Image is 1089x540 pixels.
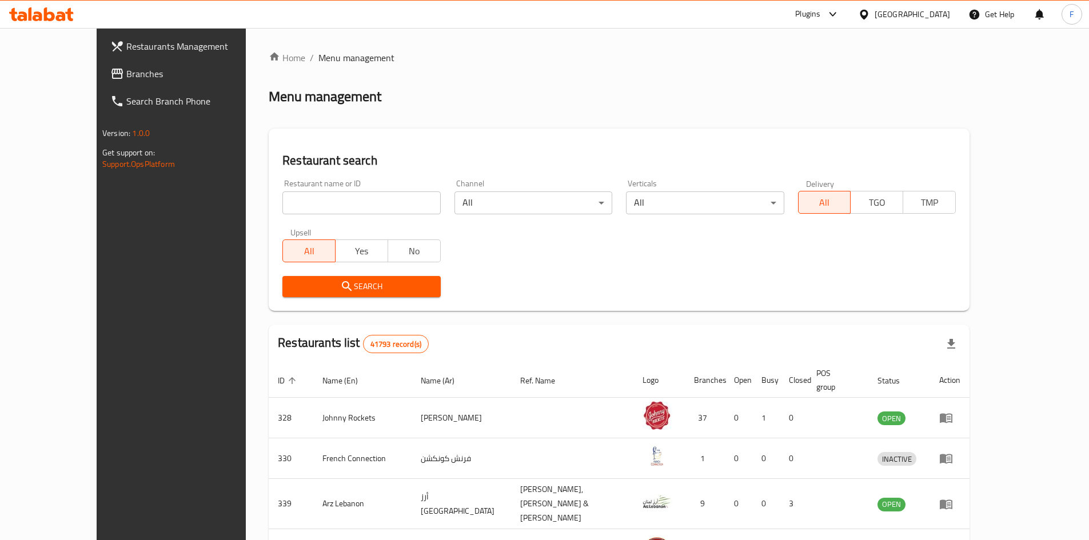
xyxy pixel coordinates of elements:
nav: breadcrumb [269,51,970,65]
td: أرز [GEOGRAPHIC_DATA] [412,479,511,529]
span: 41793 record(s) [364,339,428,350]
button: All [798,191,851,214]
input: Search for restaurant name or ID.. [282,191,440,214]
td: 3 [780,479,807,529]
span: F [1070,8,1074,21]
td: 0 [725,438,752,479]
span: Status [877,374,915,387]
div: INACTIVE [877,452,916,466]
h2: Restaurant search [282,152,956,169]
th: Logo [633,363,685,398]
td: [PERSON_NAME],[PERSON_NAME] & [PERSON_NAME] [511,479,634,529]
label: Upsell [290,228,312,236]
th: Action [930,363,970,398]
td: 0 [725,479,752,529]
div: All [626,191,784,214]
span: TMP [908,194,951,211]
span: Ref. Name [520,374,570,387]
a: Home [269,51,305,65]
button: TMP [903,191,956,214]
td: [PERSON_NAME] [412,398,511,438]
button: TGO [850,191,903,214]
div: All [454,191,612,214]
th: Open [725,363,752,398]
span: TGO [855,194,899,211]
span: Search Branch Phone [126,94,269,108]
td: Johnny Rockets [313,398,412,438]
td: 37 [685,398,725,438]
td: 339 [269,479,313,529]
a: Branches [101,60,278,87]
span: Get support on: [102,145,155,160]
div: Plugins [795,7,820,21]
h2: Restaurants list [278,334,429,353]
td: French Connection [313,438,412,479]
button: Search [282,276,440,297]
span: OPEN [877,498,905,511]
a: Search Branch Phone [101,87,278,115]
span: Search [292,279,431,294]
span: Branches [126,67,269,81]
td: 9 [685,479,725,529]
button: No [388,239,441,262]
span: 1.0.0 [132,126,150,141]
td: 330 [269,438,313,479]
span: Name (En) [322,374,373,387]
span: Name (Ar) [421,374,469,387]
button: Yes [335,239,388,262]
th: Busy [752,363,780,398]
span: Restaurants Management [126,39,269,53]
span: Version: [102,126,130,141]
label: Delivery [806,179,835,187]
span: All [288,243,331,259]
a: Restaurants Management [101,33,278,60]
td: 1 [685,438,725,479]
img: Johnny Rockets [643,401,671,430]
td: 1 [752,398,780,438]
span: All [803,194,847,211]
div: Export file [938,330,965,358]
div: Total records count [363,335,429,353]
td: 0 [752,479,780,529]
span: No [393,243,436,259]
td: 0 [780,438,807,479]
div: [GEOGRAPHIC_DATA] [875,8,950,21]
td: 0 [725,398,752,438]
th: Closed [780,363,807,398]
button: All [282,239,336,262]
span: OPEN [877,412,905,425]
td: 328 [269,398,313,438]
td: Arz Lebanon [313,479,412,529]
img: French Connection [643,442,671,470]
td: فرنش كونكشن [412,438,511,479]
h2: Menu management [269,87,381,106]
img: Arz Lebanon [643,487,671,516]
div: Menu [939,451,960,465]
td: 0 [752,438,780,479]
div: OPEN [877,498,905,511]
div: Menu [939,497,960,511]
th: Branches [685,363,725,398]
td: 0 [780,398,807,438]
li: / [310,51,314,65]
div: Menu [939,411,960,425]
span: POS group [816,366,855,394]
span: Yes [340,243,384,259]
span: INACTIVE [877,453,916,466]
span: ID [278,374,300,387]
span: Menu management [318,51,394,65]
a: Support.OpsPlatform [102,157,175,171]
